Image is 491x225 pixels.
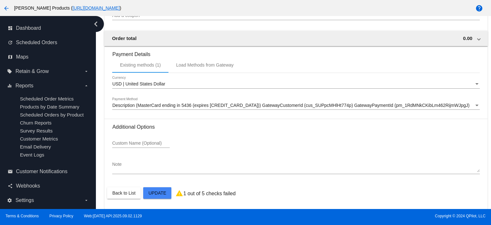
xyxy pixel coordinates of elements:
button: Update [143,187,171,199]
span: Maps [16,54,28,60]
span: Customer Notifications [16,169,67,174]
mat-expansion-panel-header: Order total 0.00 [104,31,487,46]
input: Custom Name (Optional) [112,141,170,146]
i: map [8,54,13,60]
a: Terms & Conditions [5,214,39,218]
span: Scheduled Orders [16,40,57,45]
div: Existing methods (1) [120,62,161,68]
i: dashboard [8,26,13,31]
a: Email Delivery [20,144,51,149]
span: Webhooks [16,183,40,189]
span: Retain & Grow [15,68,49,74]
span: Settings [15,197,34,203]
a: Customer Metrics [20,136,58,141]
mat-select: Currency [112,82,479,87]
span: Back to List [112,190,135,196]
mat-select: Payment Method [112,103,479,108]
mat-icon: arrow_back [3,4,10,12]
span: Copyright © 2024 QPilot, LLC [251,214,486,218]
i: update [8,40,13,45]
mat-icon: warning [175,189,183,197]
a: [URL][DOMAIN_NAME] [73,5,120,11]
i: local_offer [7,69,12,74]
a: Event Logs [20,152,44,157]
a: share Webhooks [8,181,89,191]
mat-icon: help [475,4,483,12]
span: Update [148,190,166,196]
i: arrow_drop_down [84,83,89,88]
i: chevron_left [91,19,101,29]
a: update Scheduled Orders [8,37,89,48]
a: Scheduled Orders by Product [20,112,83,117]
i: arrow_drop_down [84,69,89,74]
span: USD | United States Dollar [112,81,165,86]
button: Back to List [107,187,140,199]
div: Load Methods from Gateway [176,62,234,68]
a: Privacy Policy [50,214,74,218]
i: settings [7,198,12,203]
p: 1 out of 5 checks failed [183,191,236,197]
a: Churn Reports [20,120,51,125]
span: Description (MasterCard ending in 5436 (expires [CREDIT_CARD_DATA])) GatewayCustomerId (cus_SUPpc... [112,103,470,108]
span: 0.00 [463,36,472,41]
h3: Additional Options [112,124,479,130]
a: map Maps [8,52,89,62]
i: arrow_drop_down [84,198,89,203]
span: Dashboard [16,25,41,31]
i: equalizer [7,83,12,88]
i: email [8,169,13,174]
span: [PERSON_NAME] Products ( ) [14,5,121,11]
h3: Payment Details [112,46,479,57]
a: Scheduled Order Metrics [20,96,74,101]
span: Reports [15,83,33,89]
a: Web:[DATE] API:2025.09.02.1129 [84,214,142,218]
a: Survey Results [20,128,52,133]
i: share [8,183,13,189]
a: dashboard Dashboard [8,23,89,33]
a: Products by Date Summary [20,104,79,109]
span: Order total [112,36,136,41]
a: email Customer Notifications [8,166,89,177]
